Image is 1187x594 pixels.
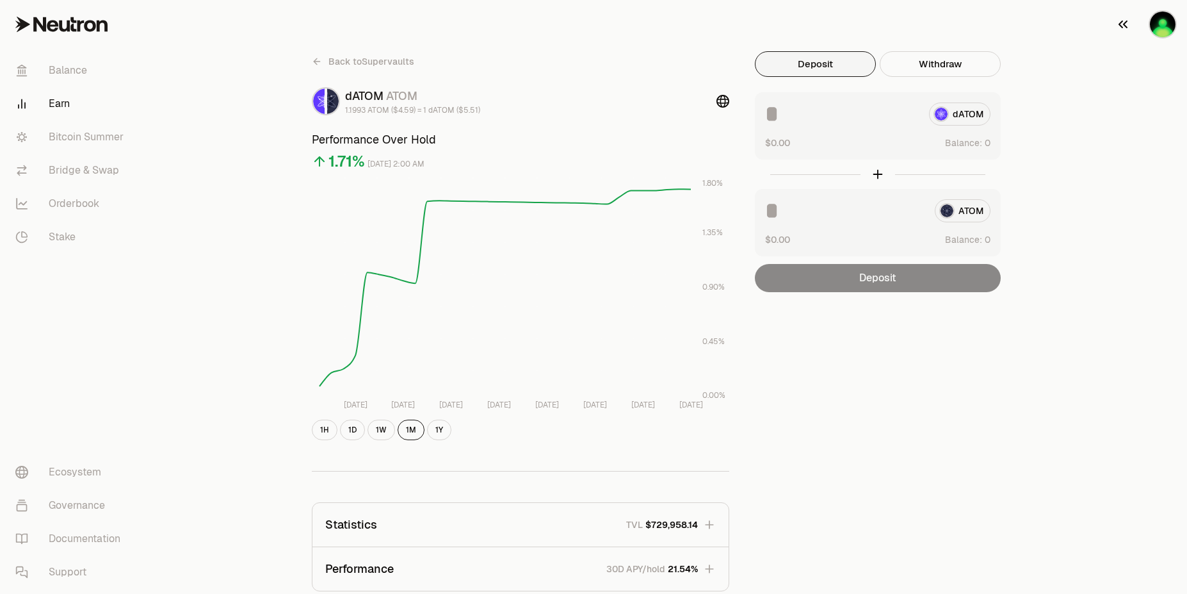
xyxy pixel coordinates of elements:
[765,233,790,246] button: $0.00
[583,400,607,410] tspan: [DATE]
[367,157,424,172] div: [DATE] 2:00 AM
[5,87,138,120] a: Earn
[313,88,325,114] img: dATOM Logo
[645,518,698,531] span: $729,958.14
[427,420,451,440] button: 1Y
[702,227,723,238] tspan: 1.35%
[5,54,138,87] a: Balance
[702,390,725,400] tspan: 0.00%
[755,51,876,77] button: Deposit
[398,420,424,440] button: 1M
[702,282,725,292] tspan: 0.90%
[312,420,337,440] button: 1H
[312,51,414,72] a: Back toSupervaults
[312,547,729,591] button: Performance30D APY/hold21.54%
[5,456,138,489] a: Ecosystem
[702,178,723,188] tspan: 1.80%
[312,503,729,547] button: StatisticsTVL$729,958.14
[765,136,790,149] button: $0.00
[345,87,480,105] div: dATOM
[340,420,365,440] button: 1D
[5,154,138,187] a: Bridge & Swap
[5,120,138,154] a: Bitcoin Summer
[679,400,703,410] tspan: [DATE]
[325,516,377,534] p: Statistics
[5,220,138,254] a: Stake
[345,105,480,115] div: 1.1993 ATOM ($4.59) = 1 dATOM ($5.51)
[487,400,511,410] tspan: [DATE]
[328,151,365,172] div: 1.71%
[5,489,138,522] a: Governance
[328,55,414,68] span: Back to Supervaults
[391,400,415,410] tspan: [DATE]
[5,556,138,589] a: Support
[606,563,665,575] p: 30D APY/hold
[312,131,729,149] h3: Performance Over Hold
[327,88,339,114] img: ATOM Logo
[325,560,394,578] p: Performance
[344,400,367,410] tspan: [DATE]
[5,522,138,556] a: Documentation
[945,233,982,246] span: Balance:
[439,400,463,410] tspan: [DATE]
[631,400,655,410] tspan: [DATE]
[668,563,698,575] span: 21.54%
[386,88,417,103] span: ATOM
[945,136,982,149] span: Balance:
[880,51,1001,77] button: Withdraw
[367,420,395,440] button: 1W
[626,518,643,531] p: TVL
[535,400,559,410] tspan: [DATE]
[702,336,725,347] tspan: 0.45%
[5,187,138,220] a: Orderbook
[1150,12,1175,37] img: Hydro_relayer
